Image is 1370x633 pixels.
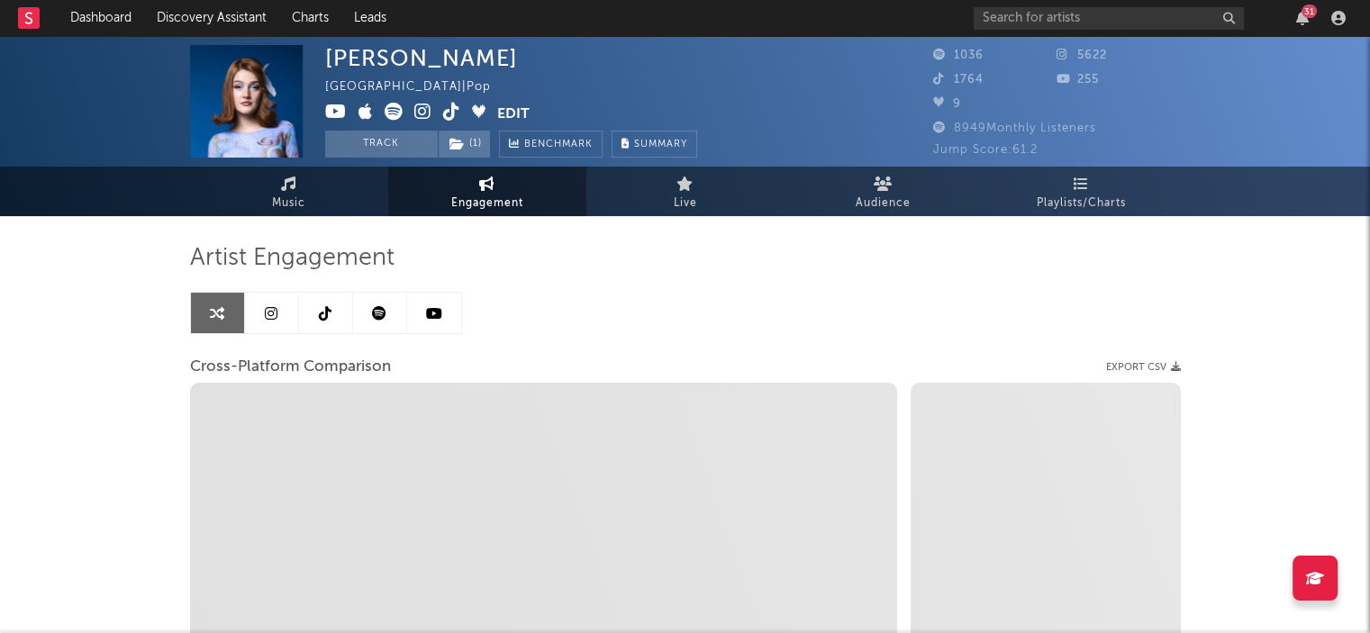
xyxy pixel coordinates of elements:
[1302,5,1317,18] div: 31
[190,248,395,269] span: Artist Engagement
[1106,362,1181,373] button: Export CSV
[325,131,438,158] button: Track
[674,193,697,214] span: Live
[524,134,593,156] span: Benchmark
[451,193,523,214] span: Engagement
[634,140,687,149] span: Summary
[1296,11,1309,25] button: 31
[438,131,491,158] span: ( 1 )
[933,144,1038,156] span: Jump Score: 61.2
[933,74,984,86] span: 1764
[983,167,1181,216] a: Playlists/Charts
[325,45,518,71] div: [PERSON_NAME]
[974,7,1244,30] input: Search for artists
[933,122,1096,134] span: 8949 Monthly Listeners
[325,77,512,98] div: [GEOGRAPHIC_DATA] | Pop
[933,50,984,61] span: 1036
[439,131,490,158] button: (1)
[272,193,305,214] span: Music
[785,167,983,216] a: Audience
[499,131,603,158] a: Benchmark
[1057,74,1099,86] span: 255
[497,103,530,125] button: Edit
[933,98,961,110] span: 9
[190,167,388,216] a: Music
[1057,50,1107,61] span: 5622
[190,357,391,378] span: Cross-Platform Comparison
[388,167,586,216] a: Engagement
[856,193,911,214] span: Audience
[1037,193,1126,214] span: Playlists/Charts
[612,131,697,158] button: Summary
[586,167,785,216] a: Live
